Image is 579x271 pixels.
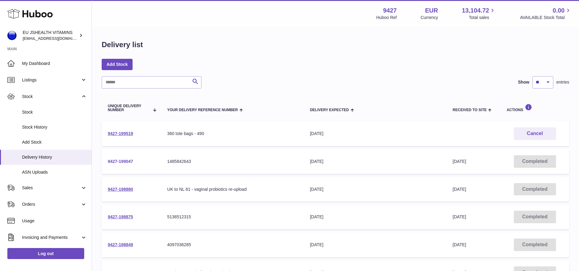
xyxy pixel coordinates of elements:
div: 4097036285 [167,242,298,248]
div: Huboo Ref [376,15,397,21]
div: [DATE] [310,186,440,192]
span: Your Delivery Reference Number [167,108,238,112]
div: Currency [421,15,438,21]
span: Delivery History [22,154,87,160]
span: My Dashboard [22,61,87,66]
div: Actions [507,104,563,112]
span: Delivery Expected [310,108,349,112]
span: ASN Uploads [22,169,87,175]
span: [DATE] [453,159,466,164]
img: internalAdmin-9427@internal.huboo.com [7,31,17,40]
span: Orders [22,201,81,207]
a: 9427-198849 [108,242,133,247]
span: [DATE] [453,242,466,247]
div: [DATE] [310,214,440,220]
span: Received to Site [453,108,487,112]
a: Add Stock [102,59,133,70]
a: 0.00 AVAILABLE Stock Total [520,6,572,21]
span: 13,104.72 [462,6,489,15]
a: 9427-199047 [108,159,133,164]
a: Log out [7,248,84,259]
span: Stock History [22,124,87,130]
span: Listings [22,77,81,83]
button: Cancel [514,127,556,140]
span: Usage [22,218,87,224]
a: 9427-199519 [108,131,133,136]
strong: EUR [425,6,438,15]
h1: Delivery list [102,40,143,50]
span: Stock [22,109,87,115]
div: UK to NL 61 - vaginal probiotics re-upload [167,186,298,192]
label: Show [518,79,529,85]
div: EU JSHEALTH VITAMINS [23,30,78,41]
div: 5138512315 [167,214,298,220]
span: Sales [22,185,81,191]
span: [EMAIL_ADDRESS][DOMAIN_NAME] [23,36,90,41]
span: [DATE] [453,214,466,219]
div: [DATE] [310,131,440,137]
span: Stock [22,94,81,100]
span: Invoicing and Payments [22,235,81,240]
div: 360 tote bags - 490 [167,131,298,137]
span: entries [556,79,569,85]
span: [DATE] [453,187,466,192]
span: Add Stock [22,139,87,145]
span: Unique Delivery Number [108,104,150,112]
span: 0.00 [553,6,565,15]
a: 9427-198875 [108,214,133,219]
div: 1485842643 [167,159,298,164]
span: Total sales [469,15,496,21]
div: [DATE] [310,159,440,164]
strong: 9427 [383,6,397,15]
span: AVAILABLE Stock Total [520,15,572,21]
div: [DATE] [310,242,440,248]
a: 9427-198880 [108,187,133,192]
a: 13,104.72 Total sales [462,6,496,21]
